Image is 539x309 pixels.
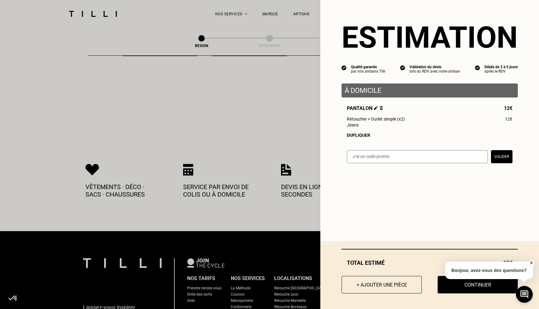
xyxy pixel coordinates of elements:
button: Valider [491,150,512,163]
img: icon list info [342,65,347,70]
img: Supprimer [380,106,383,110]
div: lors du RDV avec votre artisan [410,69,460,74]
div: Délais de 3 à 5 jours [484,65,518,69]
span: Retoucher > Ourlet simple (x2) [347,116,405,121]
button: X [528,259,534,266]
section: Estimation [342,20,518,55]
div: Total estimé [342,259,518,266]
span: Jeans [347,122,359,127]
div: Validation du devis [410,65,460,69]
button: Continuer [438,276,518,293]
div: par nos artisans Tilli [351,69,385,74]
p: Bonjour, avez-vous des questions? [445,262,533,279]
span: 12€ [505,116,512,121]
input: J‘ai un code promo [347,150,488,163]
img: Éditer [374,106,378,110]
div: Dupliquer [347,133,512,138]
button: + Ajouter une pièce [342,276,422,293]
p: À domicile [345,87,515,94]
div: Qualité garantie [351,65,385,69]
span: Pantalon [347,105,383,111]
span: 12€ [504,105,512,111]
div: après le RDV [484,69,518,74]
img: icon list info [400,65,405,70]
img: icon list info [475,65,480,70]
